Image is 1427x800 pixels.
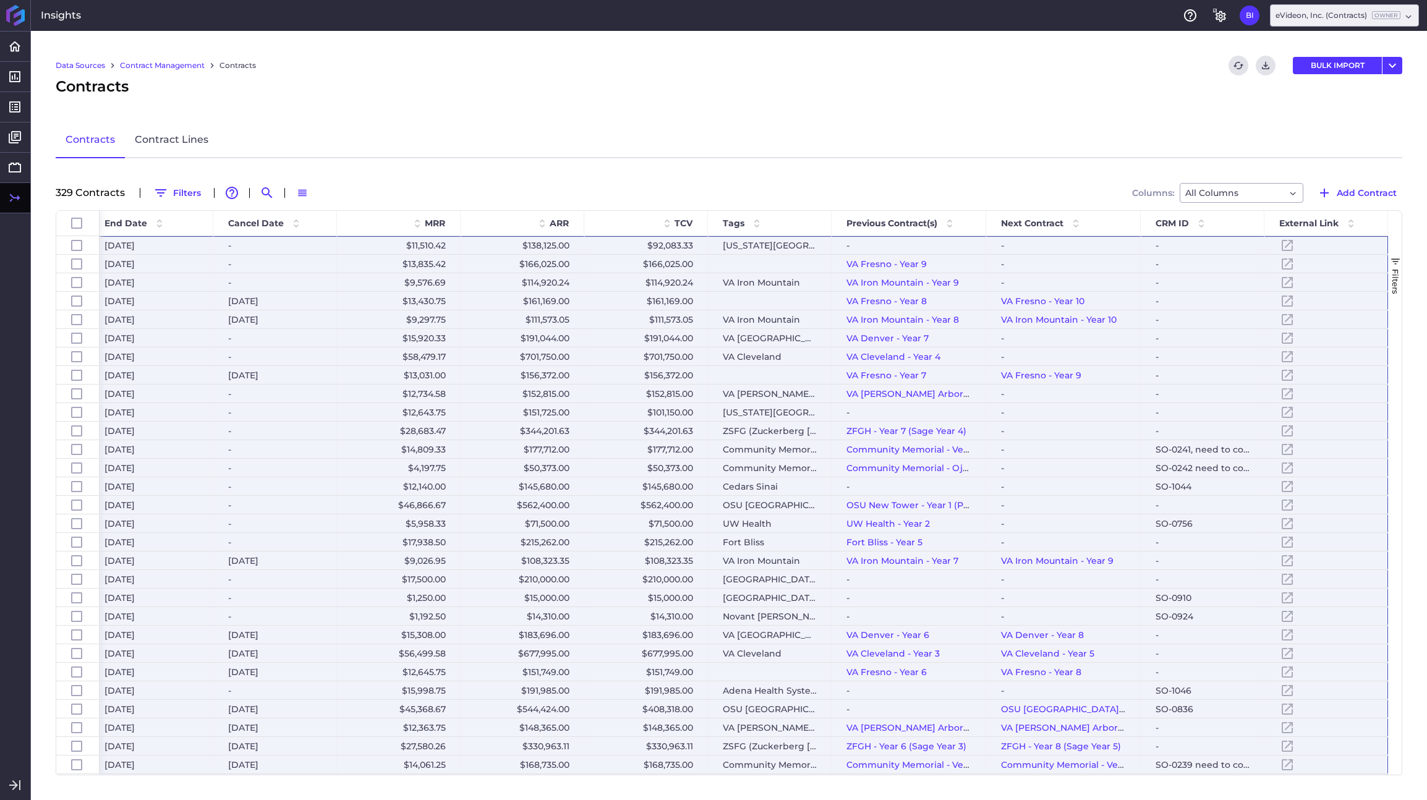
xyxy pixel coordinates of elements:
span: Community Memorial - Ojai Year 6 (Sage Year 4) [846,462,1060,474]
div: - [986,459,1141,477]
div: UW Health [708,514,832,532]
div: $12,140.00 [337,477,461,495]
div: SO-0242 need to convert [1141,459,1264,477]
div: $701,750.00 [584,347,708,365]
div: SO-1046 [1141,681,1264,699]
a: ZFGH - Year 6 (Sage Year 3) [846,741,966,752]
div: - [986,422,1141,440]
span: VA [PERSON_NAME] Arbor - Year 8 [1001,722,1153,733]
span: VA Cleveland - Year 4 [846,351,940,362]
div: [DATE] [90,718,213,736]
button: Refresh [1229,56,1248,75]
div: Novant [PERSON_NAME] [708,607,832,625]
div: Dropdown select [1270,4,1419,27]
a: VA Iron Mountain - Year 9 [846,277,959,288]
div: $156,372.00 [584,366,708,384]
div: - [986,347,1141,365]
a: VA Iron Mountain - Year 9 [1001,555,1114,566]
div: $15,000.00 [584,589,708,606]
div: - [1141,551,1264,569]
div: $544,424.00 [461,700,584,718]
div: VA Iron Mountain [708,273,832,291]
div: Fort Bliss [708,533,832,551]
div: $215,262.00 [461,533,584,551]
div: $156,372.00 [461,366,584,384]
div: VA Cleveland [708,644,832,662]
div: $111,573.05 [584,310,708,328]
span: VA Fresno - Year 10 [1001,296,1084,307]
div: VA [GEOGRAPHIC_DATA] [708,626,832,644]
div: $13,031.00 [337,366,461,384]
div: - [986,589,1141,606]
button: User Menu [1382,57,1402,74]
div: $562,400.00 [584,496,708,514]
div: - [1141,422,1264,440]
div: - [1141,236,1264,254]
div: $344,201.63 [584,422,708,440]
span: VA Fresno - Year 8 [846,296,927,307]
div: [DATE] [90,737,213,755]
div: $14,061.25 [337,755,461,773]
div: $151,749.00 [461,663,584,681]
div: [DATE] [213,718,337,736]
div: $145,680.00 [584,477,708,495]
div: Cedars Sinai [708,477,832,495]
div: [DATE] [90,700,213,718]
div: [DATE] [90,236,213,254]
div: $344,201.63 [461,422,584,440]
a: Data Sources [56,60,105,71]
div: - [213,440,337,458]
div: - [213,533,337,551]
div: [DATE] [90,644,213,662]
div: $58,479.17 [337,347,461,365]
div: $13,835.42 [337,255,461,273]
span: UW Health - Year 2 [846,518,930,529]
div: - [986,570,1141,588]
span: VA Fresno - Year 8 [1001,666,1081,678]
div: - [832,589,986,606]
button: BULK IMPORT [1293,57,1382,74]
div: $5,958.33 [337,514,461,532]
div: $1,250.00 [337,589,461,606]
div: SO-0756 [1141,514,1264,532]
div: - [1141,310,1264,328]
div: - [1141,366,1264,384]
div: $9,576.69 [337,273,461,291]
div: - [1141,663,1264,681]
div: [DATE] [213,292,337,310]
div: $17,500.00 [337,570,461,588]
div: $15,920.33 [337,329,461,347]
div: $210,000.00 [461,570,584,588]
div: $151,749.00 [584,663,708,681]
div: - [1141,292,1264,310]
button: General Settings [1210,6,1230,25]
div: $28,683.47 [337,422,461,440]
div: $12,363.75 [337,718,461,736]
div: [DATE] [90,292,213,310]
span: VA Denver - Year 6 [846,629,929,640]
div: SO-0910 [1141,589,1264,606]
div: VA [GEOGRAPHIC_DATA] [708,329,832,347]
div: $138,125.00 [461,236,584,254]
div: $56,499.58 [337,644,461,662]
button: Download [1256,56,1276,75]
span: VA Fresno - Year 9 [846,258,927,270]
div: $677,995.00 [584,644,708,662]
div: [DATE] [213,551,337,569]
div: [DATE] [90,755,213,773]
a: VA Iron Mountain - Year 10 [1001,314,1117,325]
div: - [1141,533,1264,551]
div: - [986,440,1141,458]
div: [DATE] [213,626,337,644]
div: [DATE] [213,644,337,662]
div: VA [PERSON_NAME][GEOGRAPHIC_DATA] [708,385,832,402]
div: $15,308.00 [337,626,461,644]
div: - [832,236,986,254]
div: $46,866.67 [337,496,461,514]
div: - [213,477,337,495]
span: VA Fresno - Year 6 [846,666,927,678]
div: [DATE] [213,663,337,681]
div: - [213,347,337,365]
div: - [986,385,1141,402]
a: Community Memorial - Ventura Year 7 (Sage Year 4) [846,444,1076,455]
